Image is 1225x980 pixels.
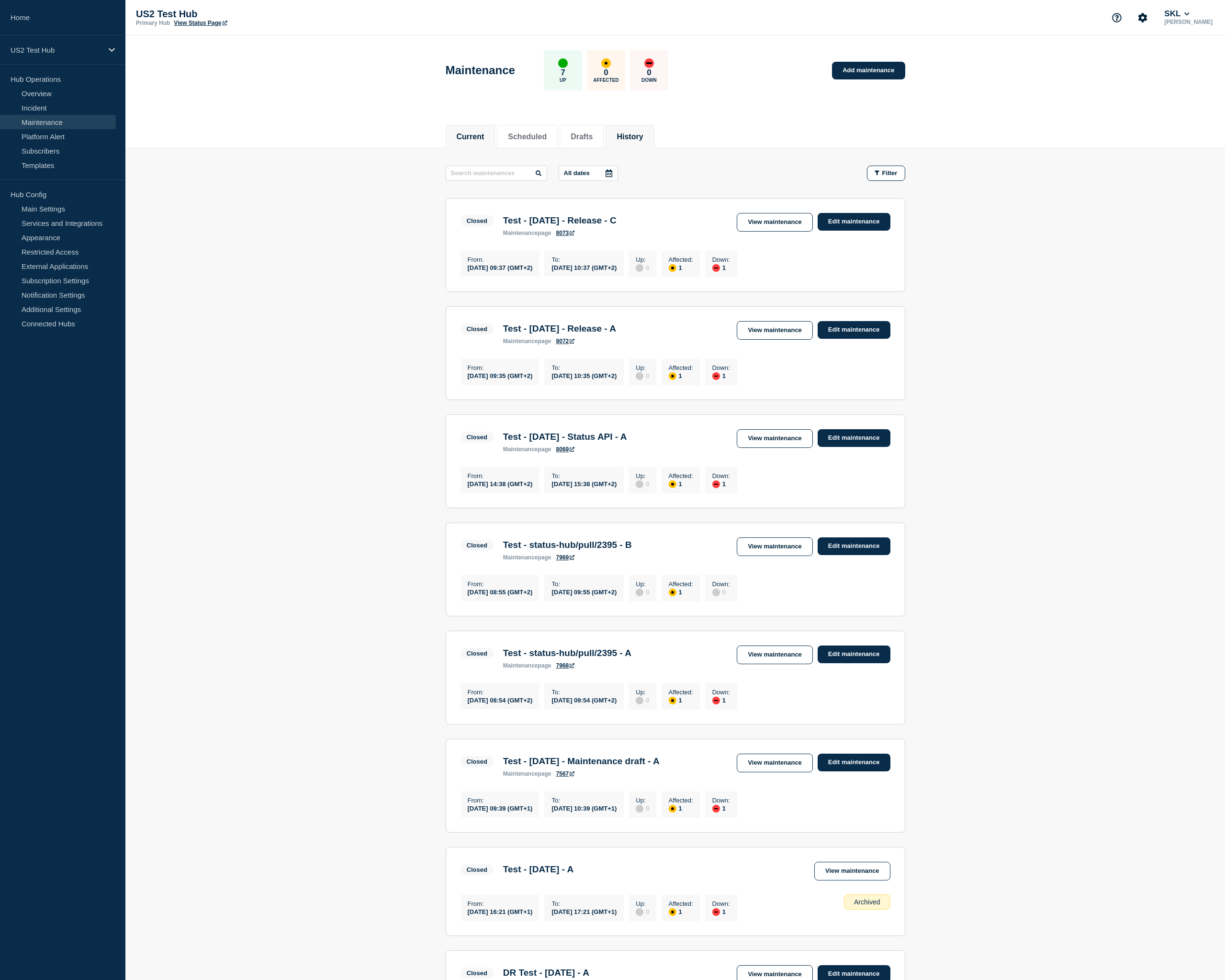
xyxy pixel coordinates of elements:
div: 0 [636,263,649,272]
p: Up : [636,797,649,804]
p: 0 [647,68,651,78]
div: Closed [467,542,487,549]
div: Closed [467,325,487,333]
div: affected [669,372,676,380]
p: To : [551,580,617,588]
div: affected [669,480,676,488]
p: Affected : [669,689,693,696]
p: US2 Test Hub [136,9,327,20]
div: down [712,264,720,272]
h3: Test - [DATE] - Release - A [503,323,616,334]
a: View maintenance [737,213,812,232]
p: US2 Test Hub [11,46,102,54]
p: To : [551,364,617,371]
button: Drafts [571,133,593,141]
p: From : [468,256,533,263]
div: 1 [669,588,693,596]
div: [DATE] 15:38 (GMT+2) [551,479,617,488]
div: affected [669,264,676,272]
button: Filter [867,166,905,181]
div: [DATE] 08:55 (GMT+2) [468,588,533,596]
a: 7969 [556,554,575,561]
p: Affected : [669,900,693,907]
div: 0 [636,696,649,704]
a: Edit maintenance [818,754,890,771]
div: [DATE] 14:38 (GMT+2) [468,479,533,488]
div: disabled [712,589,720,596]
p: Up : [636,900,649,907]
div: affected [669,589,676,596]
p: To : [551,900,617,907]
p: Up : [636,472,649,479]
p: To : [551,689,617,696]
div: 0 [712,588,730,596]
p: Up : [636,256,649,263]
p: page [503,230,551,236]
p: Primary Hub [136,20,170,26]
p: From : [468,364,533,371]
div: 1 [712,263,730,272]
div: disabled [636,697,643,704]
button: Support [1107,8,1127,28]
p: Affected : [669,472,693,479]
div: disabled [636,589,643,596]
a: 8072 [556,338,575,345]
a: View maintenance [737,754,812,772]
div: Closed [467,650,487,657]
div: disabled [636,480,643,488]
p: To : [551,256,617,263]
h3: Test - status-hub/pull/2395 - A [503,648,631,658]
a: Edit maintenance [818,537,890,555]
div: 1 [712,479,730,488]
a: View maintenance [737,321,812,340]
p: All dates [564,169,590,177]
div: 1 [669,696,693,704]
a: View maintenance [814,862,890,880]
p: page [503,554,551,561]
h3: DR Test - [DATE] - A [503,968,589,978]
div: 0 [636,907,649,916]
div: down [712,480,720,488]
p: 0 [604,68,608,78]
div: 1 [669,907,693,916]
input: Search maintenances [446,166,547,181]
div: 1 [712,696,730,704]
p: Up : [636,364,649,371]
h3: Test - status-hub/pull/2395 - B [503,540,632,550]
div: [DATE] 10:39 (GMT+1) [551,804,617,812]
a: 8073 [556,230,575,236]
button: History [617,133,643,141]
a: 7567 [556,770,575,777]
p: 7 [561,68,565,78]
p: Down : [712,364,730,371]
p: [PERSON_NAME] [1162,19,1214,25]
button: Current [457,133,484,141]
p: To : [551,797,617,804]
div: [DATE] 10:37 (GMT+2) [551,263,617,271]
button: All dates [559,166,618,181]
div: affected [669,908,676,916]
p: Affected : [669,797,693,804]
h3: Test - [DATE] - A [503,864,573,875]
button: SKL [1162,9,1191,19]
div: 1 [712,804,730,813]
p: From : [468,580,533,588]
p: From : [468,797,533,804]
div: 1 [712,371,730,380]
p: page [503,446,551,453]
div: 0 [636,804,649,813]
p: Affected : [669,580,693,588]
p: Down [641,78,657,83]
span: maintenance [503,770,538,777]
div: [DATE] 09:39 (GMT+1) [468,804,533,812]
p: From : [468,472,533,479]
p: Down : [712,900,730,907]
a: Edit maintenance [818,321,890,339]
p: Up [560,78,566,83]
p: Down : [712,256,730,263]
h3: Test - [DATE] - Maintenance draft - A [503,756,660,767]
div: down [712,697,720,704]
p: Down : [712,689,730,696]
div: 1 [712,907,730,916]
p: From : [468,689,533,696]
